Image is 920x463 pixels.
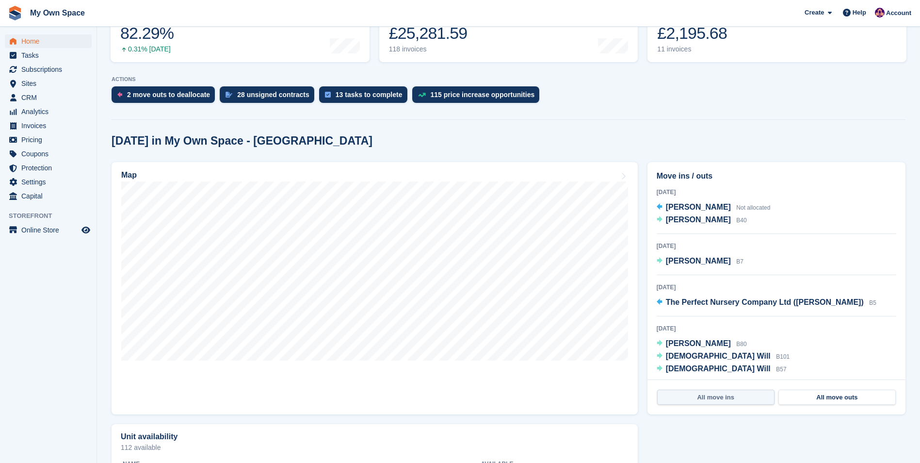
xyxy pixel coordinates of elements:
a: 13 tasks to complete [319,86,412,108]
div: £25,281.59 [389,23,468,43]
span: Protection [21,161,80,175]
a: Preview store [80,224,92,236]
div: 82.29% [120,23,174,43]
img: move_outs_to_deallocate_icon-f764333ba52eb49d3ac5e1228854f67142a1ed5810a6f6cc68b1a99e826820c5.svg [117,92,122,98]
a: [DEMOGRAPHIC_DATA] Will B57 [657,363,787,376]
span: B57 [776,366,786,373]
h2: [DATE] in My Own Space - [GEOGRAPHIC_DATA] [112,134,372,148]
p: 112 available [121,444,629,451]
a: [PERSON_NAME] Not allocated [657,201,771,214]
span: Tasks [21,49,80,62]
a: Awaiting payment £2,195.68 11 invoices [647,0,906,62]
a: menu [5,175,92,189]
span: Storefront [9,211,97,221]
a: menu [5,133,92,147]
a: menu [5,105,92,118]
div: 13 tasks to complete [336,91,403,99]
span: The Perfect Nursery Company Ltd ([PERSON_NAME]) [666,298,864,306]
span: [PERSON_NAME] [666,339,731,347]
span: Invoices [21,119,80,132]
span: B7 [736,258,743,265]
span: B101 [776,353,790,360]
span: Create [805,8,824,17]
span: Settings [21,175,80,189]
div: 0.31% [DATE] [120,45,174,53]
span: Pricing [21,133,80,147]
span: Subscriptions [21,63,80,76]
a: menu [5,161,92,175]
div: 28 unsigned contracts [237,91,309,99]
div: [DATE] [657,283,896,292]
span: [DEMOGRAPHIC_DATA] Will [666,364,771,373]
span: Sites [21,77,80,90]
span: Coupons [21,147,80,161]
a: menu [5,77,92,90]
span: Help [853,8,866,17]
a: Occupancy 82.29% 0.31% [DATE] [111,0,370,62]
a: menu [5,91,92,104]
h2: Map [121,171,137,180]
a: All move ins [657,390,775,405]
span: Capital [21,189,80,203]
span: CRM [21,91,80,104]
a: Month-to-date sales £25,281.59 118 invoices [379,0,638,62]
a: [PERSON_NAME] B40 [657,214,747,227]
a: 115 price increase opportunities [412,86,545,108]
a: menu [5,34,92,48]
span: B5 [869,299,876,306]
div: 2 move outs to deallocate [127,91,210,99]
span: Online Store [21,223,80,237]
a: All move outs [778,390,896,405]
a: menu [5,189,92,203]
a: menu [5,223,92,237]
span: [DEMOGRAPHIC_DATA] Will [666,352,771,360]
span: Home [21,34,80,48]
img: stora-icon-8386f47178a22dfd0bd8f6a31ec36ba5ce8667c1dd55bd0f319d3a0aa187defe.svg [8,6,22,20]
a: [PERSON_NAME] B7 [657,255,743,268]
span: [PERSON_NAME] [666,203,731,211]
h2: Move ins / outs [657,170,896,182]
span: Not allocated [736,204,770,211]
p: ACTIONS [112,76,905,83]
span: [PERSON_NAME] [666,257,731,265]
h2: Unit availability [121,432,178,441]
span: B40 [736,217,746,224]
a: [DEMOGRAPHIC_DATA] Will B101 [657,350,790,363]
a: 2 move outs to deallocate [112,86,220,108]
a: [PERSON_NAME] B80 [657,338,747,350]
div: 11 invoices [657,45,727,53]
div: [DATE] [657,324,896,333]
img: price_increase_opportunities-93ffe204e8149a01c8c9dc8f82e8f89637d9d84a8eef4429ea346261dce0b2c0.svg [418,93,426,97]
a: menu [5,147,92,161]
a: Map [112,162,638,414]
div: 118 invoices [389,45,468,53]
span: B80 [736,341,746,347]
img: Sergio Tartaglia [875,8,885,17]
a: menu [5,119,92,132]
a: My Own Space [26,5,89,21]
span: Analytics [21,105,80,118]
div: 115 price increase opportunities [431,91,535,99]
div: [DATE] [657,188,896,197]
div: [DATE] [657,242,896,250]
div: £2,195.68 [657,23,727,43]
a: menu [5,63,92,76]
a: menu [5,49,92,62]
img: contract_signature_icon-13c848040528278c33f63329250d36e43548de30e8caae1d1a13099fd9432cc5.svg [226,92,232,98]
a: 28 unsigned contracts [220,86,319,108]
span: Account [886,8,911,18]
a: The Perfect Nursery Company Ltd ([PERSON_NAME]) B5 [657,297,876,309]
span: [PERSON_NAME] [666,215,731,224]
img: task-75834270c22a3079a89374b754ae025e5fb1db73e45f91037f5363f120a921f8.svg [325,92,331,98]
